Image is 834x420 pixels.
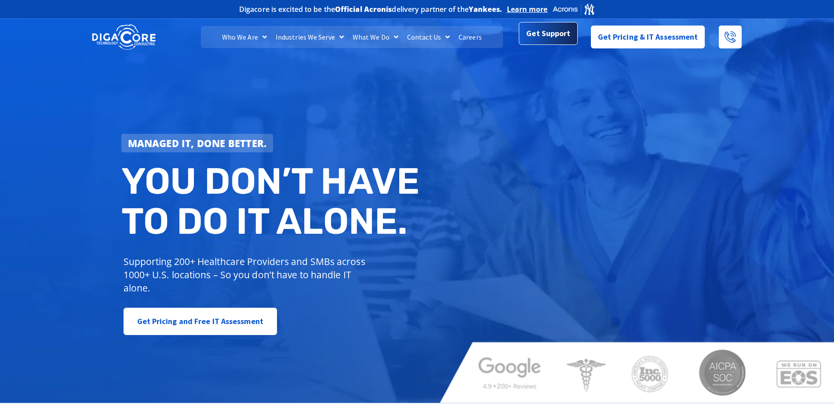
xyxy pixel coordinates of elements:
strong: Managed IT, done better. [128,136,267,150]
a: Learn more [507,5,548,14]
b: Yankees. [469,4,503,14]
b: Official Acronis [335,4,392,14]
img: DigaCore Technology Consulting [92,23,156,51]
a: Get Pricing & IT Assessment [591,26,705,48]
span: Get Support [526,25,570,42]
a: Managed IT, done better. [121,134,273,152]
a: Contact Us [403,26,454,48]
a: Who We Are [218,26,271,48]
a: Industries We Serve [271,26,348,48]
a: What We Do [348,26,403,48]
p: Supporting 200+ Healthcare Providers and SMBs across 1000+ U.S. locations – So you don’t have to ... [124,255,369,295]
img: Acronis [552,3,595,15]
h2: Digacore is excited to be the delivery partner of the [239,6,503,13]
a: Get Pricing and Free IT Assessment [124,308,277,335]
nav: Menu [201,26,503,48]
h2: You don’t have to do IT alone. [121,161,424,242]
a: Careers [454,26,486,48]
span: Get Pricing and Free IT Assessment [137,313,263,330]
span: Get Pricing & IT Assessment [598,28,698,46]
a: Get Support [519,22,577,45]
